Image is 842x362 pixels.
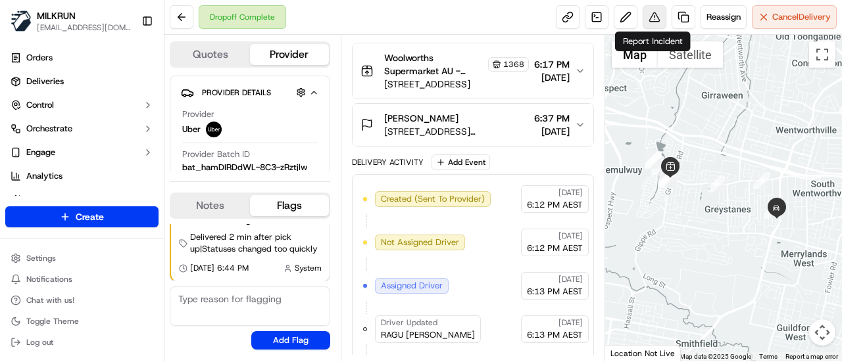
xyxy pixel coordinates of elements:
button: Flags [250,195,329,216]
span: Orders [26,52,53,64]
span: [DATE] 6:44 PM [190,263,249,273]
button: Show satellite imagery [658,41,723,68]
div: 3 [658,170,675,187]
button: [EMAIL_ADDRESS][DOMAIN_NAME] [37,22,131,33]
button: Nash AI [5,189,159,210]
button: Reassign [701,5,747,29]
a: Deliveries [5,71,159,92]
span: Created (Sent To Provider) [381,193,485,205]
img: Google [608,344,652,361]
a: Terms (opens in new tab) [759,353,778,360]
span: Nash AI [26,194,56,206]
span: 6:13 PM AEST [527,286,583,298]
span: Deliveries [26,76,64,87]
div: 9 [753,172,770,189]
div: 10 [764,202,781,219]
span: Woolworths Supermarket AU - Pemulwuy Store Manager [384,51,485,78]
button: Provider Details [181,81,319,103]
span: Provider Details [202,87,271,98]
span: [DATE] [534,71,570,84]
button: MILKRUNMILKRUN[EMAIL_ADDRESS][DOMAIN_NAME] [5,5,136,37]
a: Report a map error [785,353,838,360]
span: Provider Batch ID [182,148,250,160]
button: MILKRUN [37,9,76,22]
span: Reassign [706,11,741,23]
span: Control [26,99,54,111]
button: Add Flag [251,331,330,350]
span: Analytics [26,170,62,182]
div: Delivery Activity [352,157,424,168]
span: [PERSON_NAME] [384,112,458,125]
span: [DATE] [558,317,583,328]
button: Create [5,206,159,227]
button: Show street map [612,41,658,68]
span: System [295,263,322,273]
span: [DATE] [558,274,583,284]
img: MILKRUN [11,11,32,32]
div: 5 [645,152,662,169]
span: Driver Updated [381,317,437,328]
div: 1 [660,171,677,188]
span: [STREET_ADDRESS] [384,78,529,91]
button: Toggle fullscreen view [809,41,835,68]
button: Provider [250,44,329,65]
span: Log out [26,337,53,348]
button: Log out [5,333,159,351]
div: 4 [651,158,668,175]
button: CancelDelivery [752,5,837,29]
span: bat_hamDIRDdWL-8C3-zRztjlw [182,162,307,173]
span: Create [76,210,104,223]
button: [PERSON_NAME][STREET_ADDRESS][PERSON_NAME]6:37 PM[DATE] [353,104,593,146]
button: Engage [5,142,159,163]
a: Analytics [5,166,159,187]
div: 6 [645,151,662,168]
span: Map data ©2025 Google [680,353,751,360]
span: Provider [182,108,214,120]
div: 2 [660,170,677,187]
button: Toggle Theme [5,312,159,330]
button: Map camera controls [809,319,835,346]
span: Engage [26,147,55,158]
span: Assigned Driver [381,280,443,292]
a: Orders [5,47,159,68]
a: Open this area in Google Maps (opens a new window) [608,344,652,361]
span: [STREET_ADDRESS][PERSON_NAME] [384,125,529,138]
span: 6:13 PM AEST [527,329,583,341]
span: [DATE] [558,231,583,241]
span: Notifications [26,274,72,284]
button: Woolworths Supermarket AU - Pemulwuy Store Manager1368[STREET_ADDRESS]6:17 PM[DATE] [353,43,593,99]
span: [DATE] [534,125,570,138]
button: Orchestrate [5,118,159,139]
span: Chat with us! [26,295,74,305]
div: 7 [660,168,677,185]
span: Delivered 2 min after pick up | Statuses changed too quickly [190,231,322,255]
span: [DATE] [558,187,583,198]
button: Quotes [171,44,250,65]
button: Add Event [432,154,490,170]
span: Uber [182,124,201,135]
span: 6:12 PM AEST [527,242,583,254]
button: Control [5,95,159,116]
span: Not Assigned Driver [381,237,459,248]
div: 8 [708,175,725,192]
span: 6:12 PM AEST [527,199,583,211]
span: Orchestrate [26,123,72,135]
span: 6:37 PM [534,112,570,125]
span: Cancel Delivery [772,11,831,23]
button: Chat with us! [5,291,159,309]
span: 6:17 PM [534,58,570,71]
div: Location Not Live [605,345,681,361]
span: 1368 [503,59,524,70]
button: Notes [171,195,250,216]
div: Report Incident [615,32,691,51]
img: uber-new-logo.jpeg [206,122,222,137]
span: Toggle Theme [26,316,79,327]
button: Notifications [5,270,159,288]
button: Settings [5,249,159,267]
span: RAGU [PERSON_NAME] [381,329,475,341]
span: Settings [26,253,56,263]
